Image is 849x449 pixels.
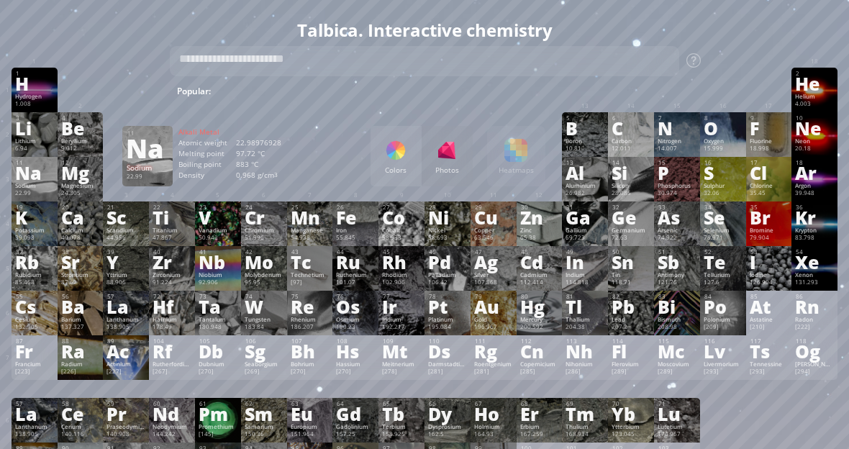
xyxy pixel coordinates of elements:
div: Silicon [612,182,650,189]
div: Nitrogen [658,137,696,145]
div: 121.76 [658,278,696,287]
div: Beryllium [61,137,100,145]
div: 18 [796,159,834,166]
div: Rhenium [291,316,330,323]
div: Hf [153,299,191,314]
div: 127.6 [704,278,743,287]
div: 49 [566,248,604,255]
div: 41 [199,248,237,255]
span: HCl [419,83,448,98]
div: Palladium [428,271,467,278]
div: Polonium [704,316,743,323]
div: 0.968 g/cm [236,171,294,180]
span: Water [296,83,335,98]
div: Silver [474,271,513,278]
div: 78 [429,293,467,300]
div: 14.007 [658,145,696,153]
div: 77 [383,293,421,300]
div: 82 [612,293,650,300]
div: 15.999 [704,145,743,153]
div: Selenium [704,227,743,234]
div: Aluminium [566,182,604,189]
div: 33 [658,204,696,211]
div: 52 [704,248,743,255]
sub: 2 [466,91,468,98]
div: 85.468 [15,278,54,287]
sub: 2 [353,91,356,98]
div: Cu [474,209,513,225]
div: Potassium [15,227,54,234]
div: Mg [61,165,100,181]
div: Li [15,120,54,136]
div: Popular: [177,83,231,103]
div: 39 [107,248,145,255]
div: 25 [291,204,330,211]
div: 57 [107,293,145,300]
div: 15 [658,159,696,166]
div: Pd [428,254,467,270]
div: La [106,299,145,314]
div: 102.906 [382,278,421,287]
div: Strontium [61,271,100,278]
div: 9 [750,114,789,122]
div: At [750,299,789,314]
div: 74.922 [658,234,696,242]
div: Tl [566,299,604,314]
div: 19 [16,204,54,211]
div: 126.904 [750,278,789,287]
div: 55 [16,293,54,300]
div: 8 [704,114,743,122]
div: Ag [474,254,513,270]
div: Thallium [566,316,604,323]
div: 74 [245,293,283,300]
div: 50 [612,248,650,255]
div: 1 [16,70,54,77]
div: Kr [795,209,834,225]
div: 63.546 [474,234,513,242]
div: Ge [612,209,650,225]
div: He [795,76,834,91]
div: Cobalt [382,227,421,234]
div: Zinc [520,227,559,234]
div: Molybdenum [245,271,283,278]
div: 6 [612,114,650,122]
div: Atomic weight [178,138,236,148]
div: 75 [291,293,330,300]
div: Pt [428,299,467,314]
div: 131.293 [795,278,834,287]
div: Iron [336,227,375,234]
div: Antimony [658,271,696,278]
div: Rn [795,299,834,314]
div: 31 [566,204,604,211]
div: Titanium [153,227,191,234]
div: 53 [750,248,789,255]
div: Yttrium [106,271,145,278]
div: 5 [566,114,604,122]
div: Rubidium [15,271,54,278]
div: 14 [612,159,650,166]
div: Krypton [795,227,834,234]
div: Ga [566,209,604,225]
div: 32 [612,204,650,211]
div: 30 [521,204,559,211]
div: W [245,299,283,314]
div: Scandium [106,227,145,234]
div: 95.95 [245,278,283,287]
div: Hafnium [153,316,191,323]
div: [97] [291,278,330,287]
div: 83.798 [795,234,834,242]
div: 56 [62,293,100,300]
div: Chromium [245,227,283,234]
div: 42 [245,248,283,255]
div: S [704,165,743,181]
div: Cd [520,254,559,270]
div: 46 [429,248,467,255]
div: Sb [658,254,696,270]
div: 20.18 [795,145,834,153]
div: Hg [520,299,559,314]
div: 22.99 [15,189,54,198]
div: 78.971 [704,234,743,242]
div: 40.078 [61,234,100,242]
div: Argon [795,182,834,189]
div: 1.008 [15,100,54,109]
